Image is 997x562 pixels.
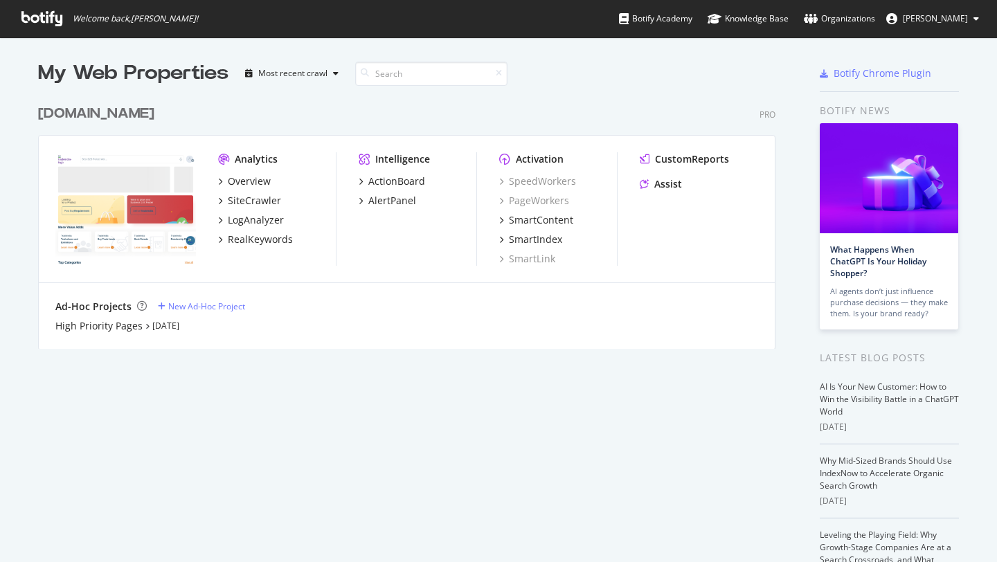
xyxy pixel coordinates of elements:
[218,174,271,188] a: Overview
[38,87,787,349] div: grid
[830,244,926,279] a: What Happens When ChatGPT Is Your Holiday Shopper?
[235,152,278,166] div: Analytics
[875,8,990,30] button: [PERSON_NAME]
[640,177,682,191] a: Assist
[499,233,562,246] a: SmartIndex
[152,320,179,332] a: [DATE]
[820,123,958,233] img: What Happens When ChatGPT Is Your Holiday Shopper?
[655,152,729,166] div: CustomReports
[258,69,327,78] div: Most recent crawl
[804,12,875,26] div: Organizations
[499,213,573,227] a: SmartContent
[158,300,245,312] a: New Ad-Hoc Project
[218,233,293,246] a: RealKeywords
[499,174,576,188] a: SpeedWorkers
[228,233,293,246] div: RealKeywords
[218,194,281,208] a: SiteCrawler
[55,300,132,314] div: Ad-Hoc Projects
[640,152,729,166] a: CustomReports
[368,194,416,208] div: AlertPanel
[55,319,143,333] a: High Priority Pages
[820,455,952,491] a: Why Mid-Sized Brands Should Use IndexNow to Accelerate Organic Search Growth
[499,194,569,208] a: PageWorkers
[359,194,416,208] a: AlertPanel
[38,104,160,124] a: [DOMAIN_NAME]
[168,300,245,312] div: New Ad-Hoc Project
[903,12,968,24] span: Amit Das
[38,104,154,124] div: [DOMAIN_NAME]
[830,286,948,319] div: AI agents don’t just influence purchase decisions — they make them. Is your brand ready?
[55,152,196,264] img: tradeindia.com
[368,174,425,188] div: ActionBoard
[820,103,959,118] div: Botify news
[820,66,931,80] a: Botify Chrome Plugin
[516,152,564,166] div: Activation
[619,12,692,26] div: Botify Academy
[355,62,508,86] input: Search
[834,66,931,80] div: Botify Chrome Plugin
[820,381,959,417] a: AI Is Your New Customer: How to Win the Visibility Battle in a ChatGPT World
[509,213,573,227] div: SmartContent
[359,174,425,188] a: ActionBoard
[760,109,775,120] div: Pro
[218,213,284,227] a: LogAnalyzer
[228,213,284,227] div: LogAnalyzer
[38,60,228,87] div: My Web Properties
[499,252,555,266] a: SmartLink
[820,421,959,433] div: [DATE]
[654,177,682,191] div: Assist
[73,13,198,24] span: Welcome back, [PERSON_NAME] !
[820,495,959,507] div: [DATE]
[228,174,271,188] div: Overview
[228,194,281,208] div: SiteCrawler
[240,62,344,84] button: Most recent crawl
[509,233,562,246] div: SmartIndex
[375,152,430,166] div: Intelligence
[708,12,789,26] div: Knowledge Base
[820,350,959,365] div: Latest Blog Posts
